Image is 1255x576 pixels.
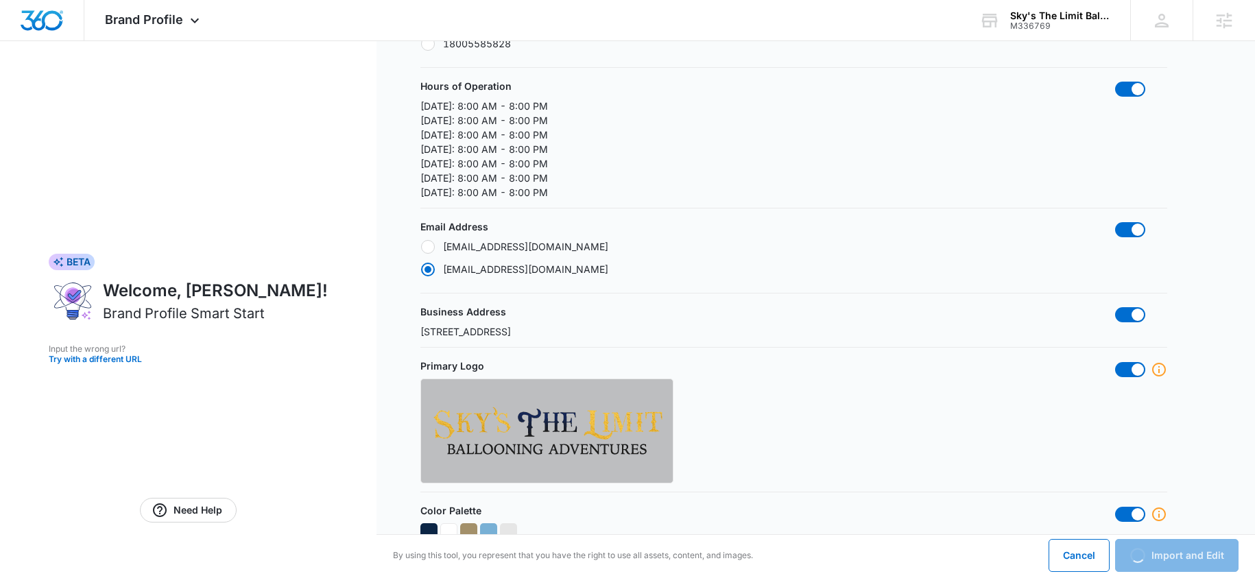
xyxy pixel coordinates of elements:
[420,503,481,518] p: Color Palette
[420,171,548,185] p: [DATE]: 8:00 AM - 8:00 PM
[420,113,548,128] p: [DATE]: 8:00 AM - 8:00 PM
[420,262,608,276] label: [EMAIL_ADDRESS][DOMAIN_NAME]
[393,549,753,562] p: By using this tool, you represent that you have the right to use all assets, content, and images.
[420,359,484,373] p: Primary Logo
[431,389,662,472] img: https://www.skysthelimitballooning.com/wp-content/uploads/2017/07/menulogo1.png
[420,304,506,319] p: Business Address
[420,142,548,156] p: [DATE]: 8:00 AM - 8:00 PM
[103,303,265,324] h2: Brand Profile Smart Start
[1010,21,1110,31] div: account id
[49,278,97,324] img: ai-brand-profile
[420,185,548,200] p: [DATE]: 8:00 AM - 8:00 PM
[49,343,328,355] p: Input the wrong url?
[140,498,237,523] a: Need Help
[49,254,95,270] div: BETA
[49,355,328,363] button: Try with a different URL
[420,219,488,234] p: Email Address
[420,36,511,51] label: 18005585828
[420,128,548,142] p: [DATE]: 8:00 AM - 8:00 PM
[420,79,512,93] p: Hours of Operation
[420,239,608,254] label: [EMAIL_ADDRESS][DOMAIN_NAME]
[103,278,328,303] h1: Welcome, [PERSON_NAME]!
[420,99,548,113] p: [DATE]: 8:00 AM - 8:00 PM
[105,12,183,27] span: Brand Profile
[1049,539,1110,572] button: Cancel
[420,324,511,339] p: [STREET_ADDRESS]
[420,156,548,171] p: [DATE]: 8:00 AM - 8:00 PM
[1010,10,1110,21] div: account name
